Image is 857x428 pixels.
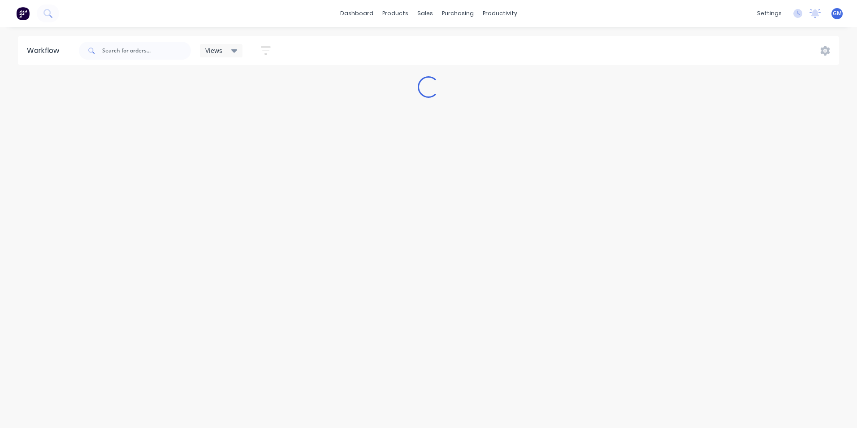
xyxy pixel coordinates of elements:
span: Views [205,46,222,55]
div: settings [753,7,786,20]
div: products [378,7,413,20]
img: Factory [16,7,30,20]
div: Workflow [27,45,64,56]
div: purchasing [437,7,478,20]
div: productivity [478,7,522,20]
div: sales [413,7,437,20]
input: Search for orders... [102,42,191,60]
span: GM [833,9,842,17]
a: dashboard [336,7,378,20]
